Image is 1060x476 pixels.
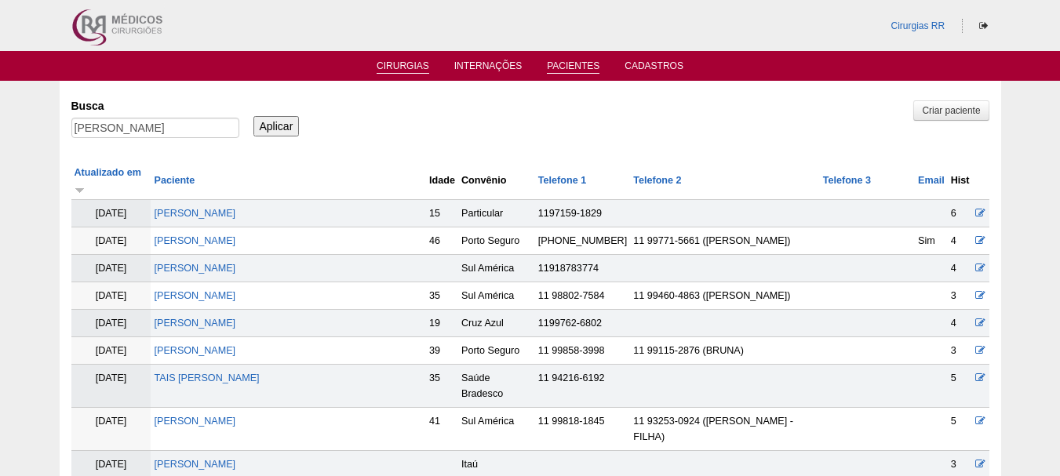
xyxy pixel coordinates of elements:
input: Aplicar [253,116,300,136]
td: Porto Seguro [458,337,535,365]
th: Idade [426,162,458,200]
td: 4 [948,227,973,255]
td: 11 94216-6192 [535,365,630,408]
td: 3 [948,282,973,310]
td: 35 [426,365,458,408]
i: Sair [979,21,988,31]
td: [DATE] [71,227,151,255]
td: 4 [948,255,973,282]
img: ordem crescente [75,184,85,194]
td: 11 99858-3998 [535,337,630,365]
a: Pacientes [547,60,599,74]
a: Cadastros [625,60,683,76]
td: 11 93253-0924 ([PERSON_NAME] - FILHA) [630,408,819,451]
a: Criar paciente [913,100,989,121]
td: 15 [426,200,458,227]
td: Porto Seguro [458,227,535,255]
td: 41 [426,408,458,451]
a: Telefone 2 [633,175,681,186]
a: Paciente [154,175,195,186]
a: Telefone 1 [538,175,586,186]
td: 35 [426,282,458,310]
a: Email [918,175,945,186]
td: [DATE] [71,200,151,227]
td: 4 [948,310,973,337]
td: Sul América [458,408,535,451]
a: Cirurgias RR [891,20,945,31]
td: Sim [915,227,948,255]
a: Cirurgias [377,60,429,74]
td: 19 [426,310,458,337]
td: [DATE] [71,408,151,451]
td: 5 [948,408,973,451]
th: Hist [948,162,973,200]
a: [PERSON_NAME] [154,416,235,427]
td: 6 [948,200,973,227]
td: 1199762-6802 [535,310,630,337]
td: [DATE] [71,337,151,365]
a: [PERSON_NAME] [154,345,235,356]
a: [PERSON_NAME] [154,318,235,329]
td: Sul América [458,282,535,310]
td: 3 [948,337,973,365]
td: 39 [426,337,458,365]
td: [DATE] [71,255,151,282]
a: TAIS [PERSON_NAME] [154,372,259,383]
a: Internações [454,60,523,76]
td: Particular [458,200,535,227]
a: [PERSON_NAME] [154,263,235,274]
a: Atualizado em [75,167,141,194]
td: Sul América [458,255,535,282]
a: [PERSON_NAME] [154,459,235,470]
td: 46 [426,227,458,255]
td: 11 98802-7584 [535,282,630,310]
td: [DATE] [71,365,151,408]
td: [DATE] [71,310,151,337]
td: Saúde Bradesco [458,365,535,408]
td: 11 99460-4863 ([PERSON_NAME]) [630,282,819,310]
td: 11 99115-2876 (BRUNA) [630,337,819,365]
a: [PERSON_NAME] [154,235,235,246]
td: Cruz Azul [458,310,535,337]
td: [PHONE_NUMBER] [535,227,630,255]
td: 11 99771-5661 ([PERSON_NAME]) [630,227,819,255]
td: [DATE] [71,282,151,310]
a: Telefone 3 [823,175,871,186]
td: 1197159-1829 [535,200,630,227]
th: Convênio [458,162,535,200]
a: [PERSON_NAME] [154,290,235,301]
td: 5 [948,365,973,408]
td: 11 99818-1845 [535,408,630,451]
input: Digite os termos que você deseja procurar. [71,118,239,138]
label: Busca [71,98,239,114]
td: 11918783774 [535,255,630,282]
a: [PERSON_NAME] [154,208,235,219]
